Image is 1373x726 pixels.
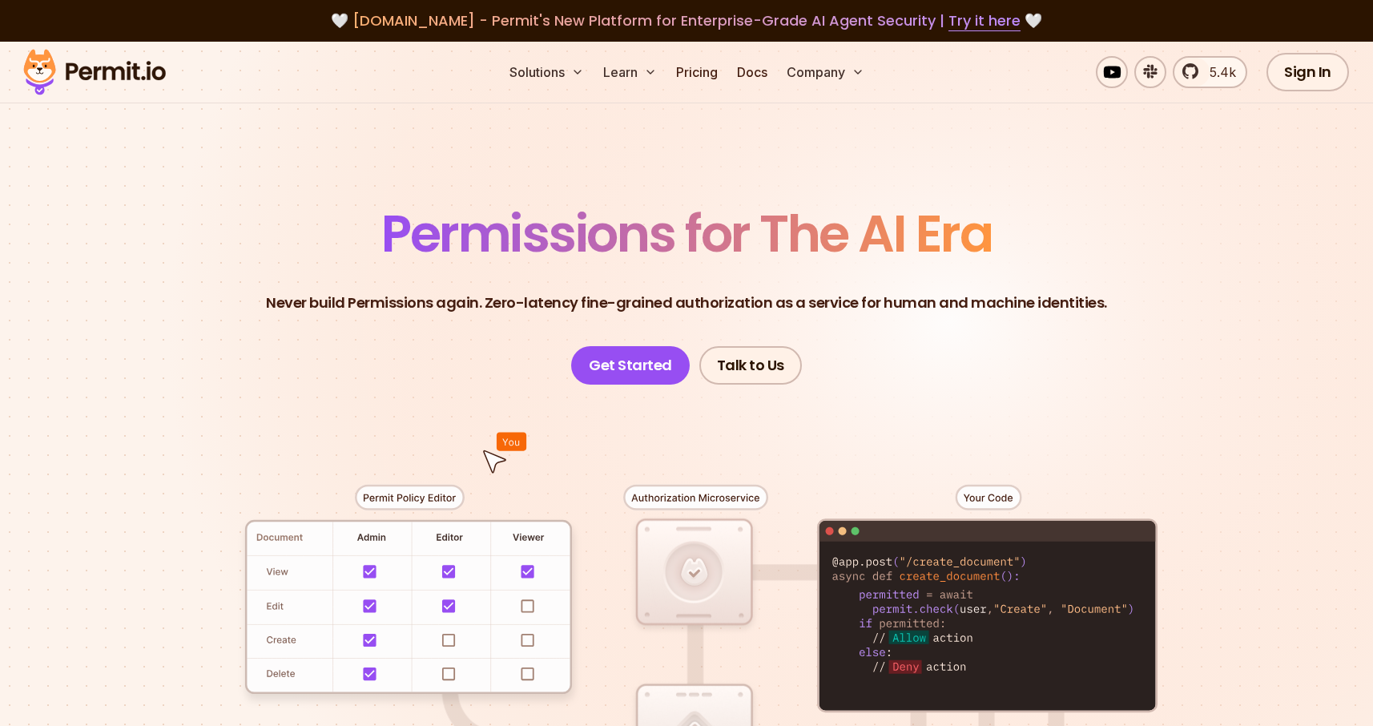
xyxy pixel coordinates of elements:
[1266,53,1349,91] a: Sign In
[597,56,663,88] button: Learn
[1173,56,1247,88] a: 5.4k
[266,292,1107,314] p: Never build Permissions again. Zero-latency fine-grained authorization as a service for human and...
[38,10,1335,32] div: 🤍 🤍
[16,45,173,99] img: Permit logo
[1200,63,1236,82] span: 5.4k
[948,10,1021,31] a: Try it here
[571,346,690,385] a: Get Started
[352,10,1021,30] span: [DOMAIN_NAME] - Permit's New Platform for Enterprise-Grade AI Agent Security |
[503,56,590,88] button: Solutions
[780,56,871,88] button: Company
[670,56,724,88] a: Pricing
[731,56,774,88] a: Docs
[381,198,992,269] span: Permissions for The AI Era
[699,346,802,385] a: Talk to Us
